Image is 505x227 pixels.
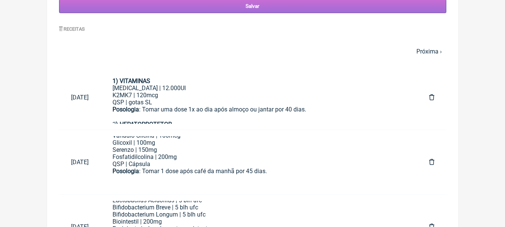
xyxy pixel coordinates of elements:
strong: ) HEPATOPROTETOR [116,121,172,128]
div: Fosfatidilcolina | 200mg [113,153,405,160]
a: 1) VITAMINAS[MEDICAL_DATA] | 12.000UIK2MK7 | 120mcgQSP | gotas SLPosologia: Tomar uma dose 1x ao ... [101,71,417,124]
a: Próxima › [416,48,442,55]
div: Glicoxil | 100mg [113,139,405,146]
strong: 1) VITAMINAS [113,77,150,85]
div: : Tomar uma dose 1x ao dia após almoço ou jantar por 40 dias.ㅤ [113,106,405,121]
div: Serenzo | 150mg [113,146,405,153]
strong: Posologia [113,106,139,113]
div: QSP | gotas SL [113,99,405,106]
div: : Tomar 1 dose após café da manhã por 45 dias. ㅤ [113,168,405,175]
div: 2 [113,121,405,128]
nav: pager [59,43,446,59]
label: Receitas [59,26,85,32]
a: [DATE] [59,88,101,107]
strong: Posologia [113,168,139,175]
a: [DATE] [59,153,101,172]
div: Bifidobacterium Breve | 5 blh ufc [113,204,405,211]
div: Bifidobacterium Longum | 5 blh ufc Biointestil | 200mg [113,211,405,225]
div: K2MK7 | 120mcg [113,92,405,99]
a: Posologia: Tomar uma dose 1x ao dia após almoço ou jantar por 45 dias.ㅤ2) PRÉ-TREINOCafeína | 200... [101,136,417,188]
div: [MEDICAL_DATA] | 12.000UI [113,85,405,92]
div: QSP | Cápsula [113,160,405,168]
